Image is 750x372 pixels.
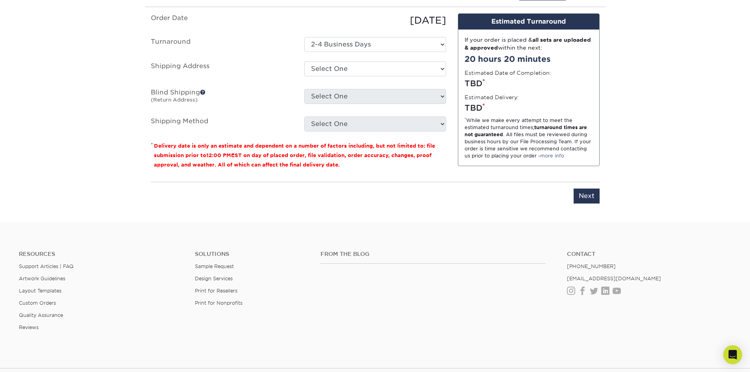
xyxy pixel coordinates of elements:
[298,13,452,28] div: [DATE]
[145,89,298,107] label: Blind Shipping
[19,251,183,257] h4: Resources
[195,276,233,281] a: Design Services
[19,324,39,330] a: Reviews
[458,14,599,30] div: Estimated Turnaround
[145,37,298,52] label: Turnaround
[465,53,593,65] div: 20 hours 20 minutes
[465,117,593,159] div: While we make every attempt to meet the estimated turnaround times; . All files must be reviewed ...
[465,36,593,52] div: If your order is placed & within the next:
[19,312,63,318] a: Quality Assurance
[195,263,234,269] a: Sample Request
[465,102,593,114] div: TBD
[567,263,616,269] a: [PHONE_NUMBER]
[195,288,237,294] a: Print for Resellers
[465,93,519,101] label: Estimated Delivery:
[723,345,742,364] div: Open Intercom Messenger
[320,251,546,257] h4: From the Blog
[195,300,243,306] a: Print for Nonprofits
[465,69,551,77] label: Estimated Date of Completion:
[145,117,298,131] label: Shipping Method
[19,263,74,269] a: Support Articles | FAQ
[154,143,435,168] small: Delivery date is only an estimate and dependent on a number of factors including, but not limited...
[19,288,61,294] a: Layout Templates
[145,13,298,28] label: Order Date
[567,276,661,281] a: [EMAIL_ADDRESS][DOMAIN_NAME]
[206,152,231,158] span: 12:00 PM
[567,251,731,257] a: Contact
[574,189,600,204] input: Next
[145,61,298,80] label: Shipping Address
[465,78,593,89] div: TBD
[2,348,67,369] iframe: Google Customer Reviews
[540,153,564,159] a: more info
[19,276,65,281] a: Artwork Guidelines
[19,300,56,306] a: Custom Orders
[151,97,198,103] small: (Return Address)
[195,251,309,257] h4: Solutions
